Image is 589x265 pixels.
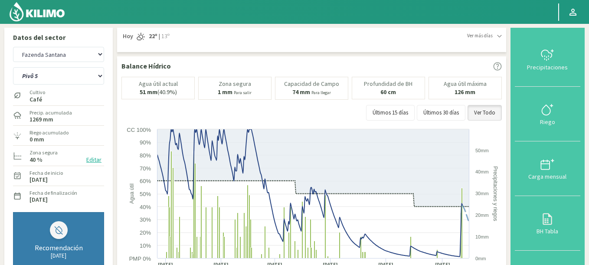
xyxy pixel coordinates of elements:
text: Agua útil [129,183,135,204]
div: Recomendación [22,243,95,252]
button: Editar [84,155,104,165]
p: Zona segura [219,81,251,87]
label: [DATE] [29,197,48,203]
p: Agua útil actual [139,81,178,87]
p: Capacidad de Campo [284,81,339,87]
text: 0mm [475,256,486,261]
text: 70% [140,165,151,172]
b: 1 mm [218,88,232,96]
text: 30mm [475,191,489,196]
div: Carga mensual [517,173,578,180]
span: 13º [160,32,170,41]
text: 60% [140,178,151,184]
text: CC 100% [127,127,151,133]
button: Riego [515,87,580,141]
label: 40 % [29,157,43,163]
p: (40.9%) [140,89,177,95]
p: Datos del sector [13,32,104,43]
text: 50mm [475,148,489,153]
span: Ver más días [467,32,493,39]
b: 126 mm [455,88,475,96]
text: 90% [140,139,151,146]
label: 1269 mm [29,117,53,122]
div: [DATE] [22,252,95,259]
button: Carga mensual [515,141,580,196]
span: | [159,32,160,41]
label: Cultivo [29,88,45,96]
text: Precipitaciones y riegos [492,166,498,221]
text: 10mm [475,234,489,239]
text: PMP 0% [129,255,151,262]
button: BH Tabla [515,196,580,251]
text: 50% [140,191,151,197]
p: Balance Hídrico [121,61,171,71]
label: Fecha de inicio [29,169,63,177]
button: Precipitaciones [515,32,580,87]
strong: 22º [149,32,157,40]
text: 20% [140,229,151,236]
img: Kilimo [9,1,65,22]
label: 0 mm [29,137,44,142]
div: Precipitaciones [517,64,578,70]
b: 74 mm [292,88,310,96]
text: 30% [140,216,151,223]
label: [DATE] [29,177,48,183]
label: Fecha de finalización [29,189,77,197]
div: BH Tabla [517,228,578,234]
text: 40% [140,204,151,210]
text: 40mm [475,169,489,174]
label: Zona segura [29,149,58,157]
p: Profundidad de BH [364,81,412,87]
button: Últimos 15 días [366,105,415,121]
span: Hoy [121,32,133,41]
text: 20mm [475,213,489,218]
label: Café [29,97,45,102]
p: Agua útil máxima [444,81,487,87]
button: Últimos 30 días [417,105,465,121]
small: Para llegar [311,90,331,95]
b: 51 mm [140,88,157,96]
small: Para salir [234,90,252,95]
div: Riego [517,119,578,125]
b: 60 cm [380,88,396,96]
button: Ver Todo [468,105,502,121]
label: Precip. acumulada [29,109,72,117]
label: Riego acumulado [29,129,69,137]
text: 80% [140,152,151,159]
text: 10% [140,242,151,249]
